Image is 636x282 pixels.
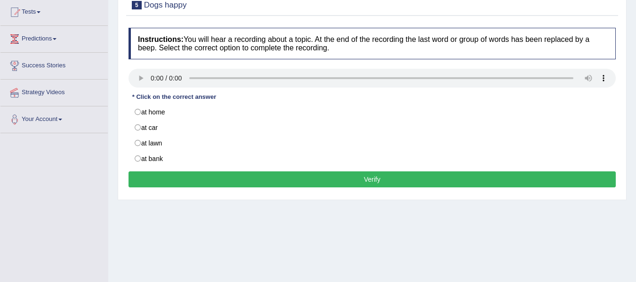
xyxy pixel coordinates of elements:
[132,1,142,9] span: 5
[129,92,220,101] div: * Click on the correct answer
[129,104,616,120] label: at home
[0,80,108,103] a: Strategy Videos
[129,28,616,59] h4: You will hear a recording about a topic. At the end of the recording the last word or group of wo...
[138,35,184,43] b: Instructions:
[144,0,187,9] small: Dogs happy
[129,120,616,136] label: at car
[129,171,616,187] button: Verify
[0,26,108,49] a: Predictions
[129,151,616,167] label: at bank
[129,135,616,151] label: at lawn
[0,53,108,76] a: Success Stories
[0,106,108,130] a: Your Account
